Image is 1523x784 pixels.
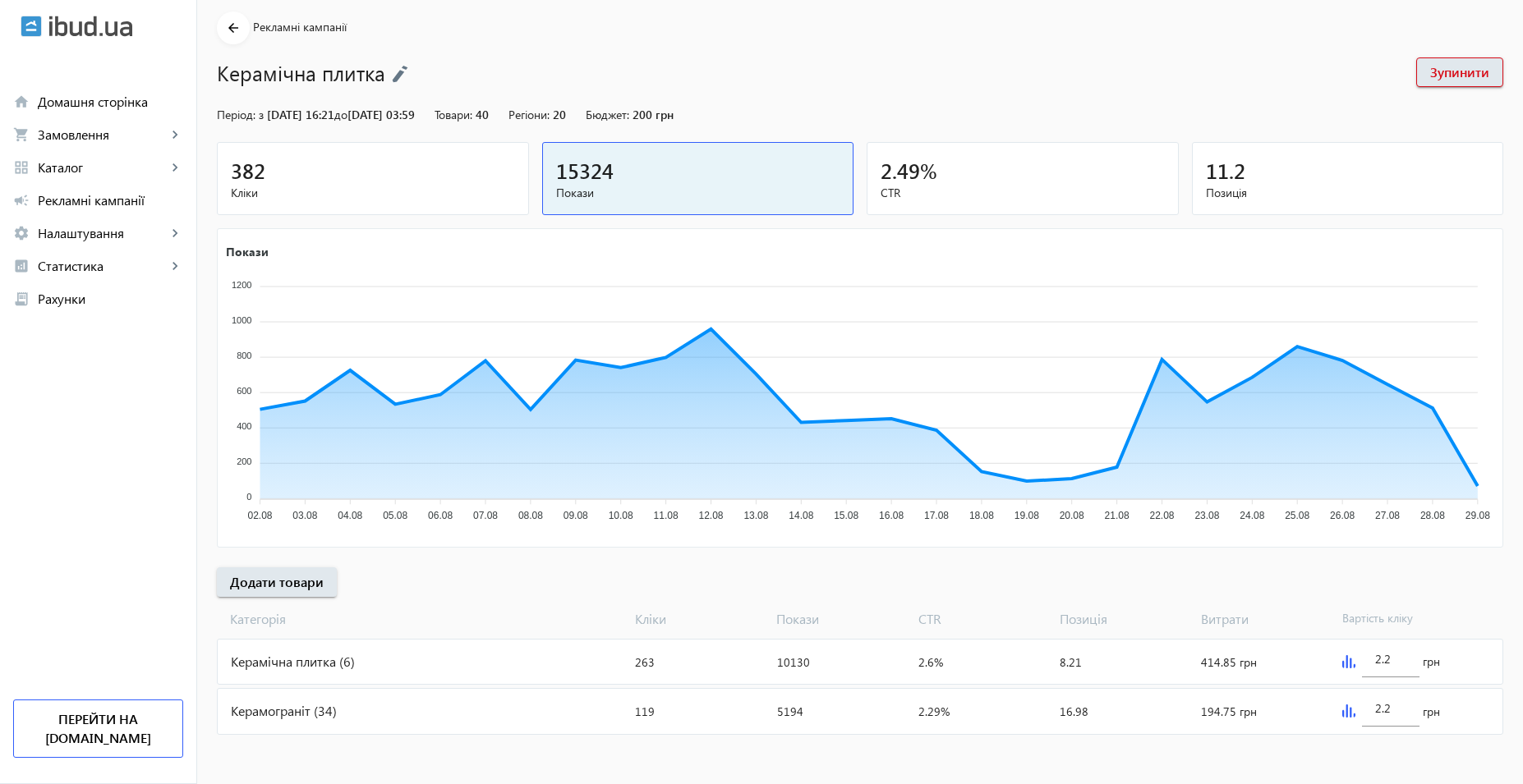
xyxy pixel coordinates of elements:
[232,315,251,325] tspan: 1000
[635,704,655,719] span: 119
[334,107,347,122] span: до
[473,510,498,521] tspan: 07.08
[1053,610,1194,628] span: Позиція
[912,610,1053,628] span: CTR
[38,258,167,274] span: Статистика
[1194,510,1219,521] tspan: 23.08
[38,94,183,110] span: Домашня сторінка
[518,510,543,521] tspan: 08.08
[218,689,628,733] div: Керамограніт (34)
[609,510,633,521] tspan: 10.08
[267,107,415,122] span: [DATE] 16:21 [DATE] 03:59
[1060,510,1084,521] tspan: 20.08
[633,107,674,122] span: 200 грн
[49,16,132,37] img: ibud_text.svg
[1336,610,1477,628] span: Вартість кліку
[1285,510,1309,521] tspan: 25.08
[218,640,628,684] div: Керамічна плитка (6)
[13,159,30,176] mat-icon: grid_view
[292,510,317,521] tspan: 03.08
[21,16,42,37] img: ibud.svg
[476,107,489,122] span: 40
[881,157,920,184] span: 2.49
[881,185,1165,201] span: CTR
[918,704,950,719] span: 2.29%
[13,225,30,241] mat-icon: settings
[38,192,183,209] span: Рекламні кампанії
[1330,510,1355,521] tspan: 26.08
[1423,704,1440,720] span: грн
[13,699,183,758] a: Перейти на [DOMAIN_NAME]
[167,126,183,143] mat-icon: keyboard_arrow_right
[231,185,515,201] span: Кліки
[564,510,588,521] tspan: 09.08
[1201,704,1257,719] span: 194.75 грн
[556,157,614,184] span: 15324
[217,107,264,122] span: Період: з
[217,567,337,597] button: Додати товари
[237,421,251,431] tspan: 400
[879,510,904,521] tspan: 16.08
[217,610,628,628] span: Категорія
[1149,510,1174,521] tspan: 22.08
[1375,510,1400,521] tspan: 27.08
[586,107,629,122] span: Бюджет:
[1060,704,1088,719] span: 16.98
[1342,704,1355,718] img: graph.svg
[698,510,723,521] tspan: 12.08
[253,19,347,34] span: Рекламні кампанії
[38,225,167,241] span: Налаштування
[1416,57,1503,87] button: Зупинити
[230,573,324,591] span: Додати товари
[435,107,472,122] span: Товари:
[167,159,183,176] mat-icon: keyboard_arrow_right
[1423,653,1440,670] span: грн
[924,510,949,521] tspan: 17.08
[1194,610,1336,628] span: Витрати
[789,510,813,521] tspan: 14.08
[1206,185,1490,201] span: Позиція
[1206,157,1245,184] span: 11.2
[1430,63,1489,81] span: Зупинити
[247,510,272,521] tspan: 02.08
[1015,510,1039,521] tspan: 19.08
[556,185,840,201] span: Покази
[338,510,362,521] tspan: 04.08
[237,456,251,466] tspan: 200
[777,654,810,670] span: 10130
[1060,654,1082,670] span: 8.21
[13,291,30,307] mat-icon: receipt_long
[38,126,167,143] span: Замовлення
[246,492,251,502] tspan: 0
[13,258,30,274] mat-icon: analytics
[834,510,858,521] tspan: 15.08
[1342,655,1355,668] img: graph.svg
[383,510,407,521] tspan: 05.08
[13,192,30,209] mat-icon: campaign
[226,243,269,259] text: Покази
[237,386,251,396] tspan: 600
[223,18,244,39] mat-icon: arrow_back
[13,94,30,110] mat-icon: home
[38,291,183,307] span: Рахунки
[217,58,1400,87] h1: Керамічна плитка
[1105,510,1130,521] tspan: 21.08
[553,107,566,122] span: 20
[13,126,30,143] mat-icon: shopping_cart
[1420,510,1445,521] tspan: 28.08
[628,610,770,628] span: Кліки
[232,280,251,290] tspan: 1200
[428,510,453,521] tspan: 06.08
[777,704,803,719] span: 5194
[920,157,937,184] span: %
[167,258,183,274] mat-icon: keyboard_arrow_right
[1465,510,1490,521] tspan: 29.08
[167,225,183,241] mat-icon: keyboard_arrow_right
[1240,510,1264,521] tspan: 24.08
[654,510,679,521] tspan: 11.08
[770,610,911,628] span: Покази
[1201,654,1257,670] span: 414.85 грн
[38,159,167,176] span: Каталог
[237,351,251,360] tspan: 800
[231,157,265,184] span: 382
